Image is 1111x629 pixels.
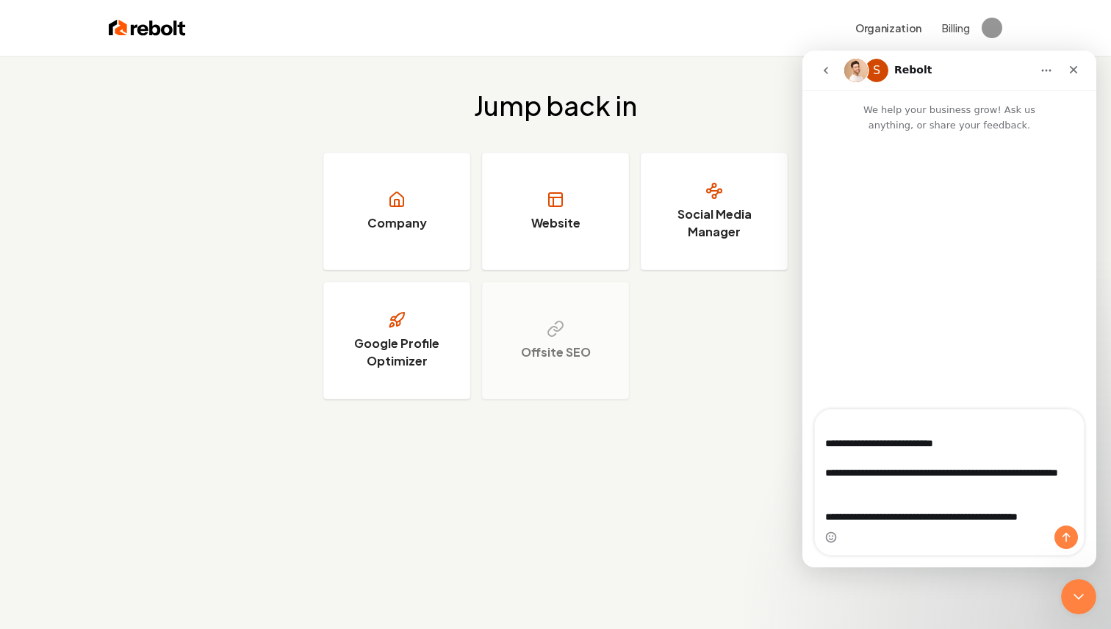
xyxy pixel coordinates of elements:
button: Billing [942,21,970,35]
a: Social Media Manager [641,153,788,270]
iframe: Intercom live chat [1061,579,1096,614]
a: Google Profile Optimizer [323,282,470,399]
img: Rebolt Logo [109,18,186,38]
h3: Social Media Manager [659,206,769,241]
img: Megan Reynolds [982,18,1002,38]
iframe: Intercom live chat [802,51,1096,567]
h2: Jump back in [474,91,637,120]
h3: Website [531,214,580,232]
button: Organization [846,15,930,41]
h3: Company [367,214,427,232]
h3: Offsite SEO [521,343,591,361]
a: Company [323,153,470,270]
a: Website [482,153,629,270]
h3: Google Profile Optimizer [342,335,452,370]
button: Open user button [982,18,1002,38]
